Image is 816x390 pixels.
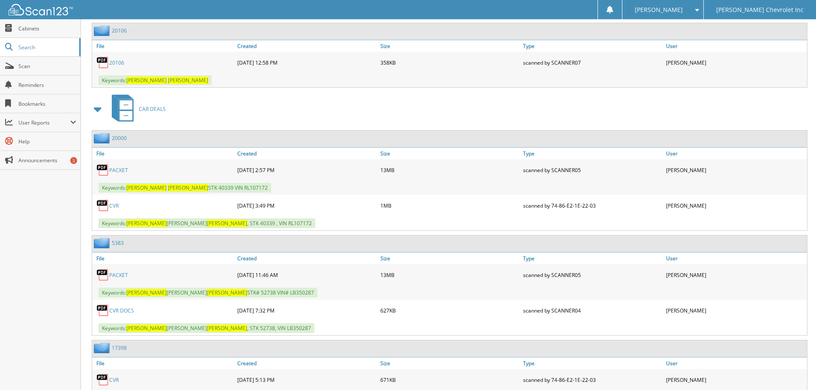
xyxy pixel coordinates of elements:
[235,148,378,159] a: Created
[109,167,128,174] a: PACKET
[18,63,76,70] span: Scan
[664,266,807,283] div: [PERSON_NAME]
[112,27,127,34] a: 20106
[168,184,208,191] span: [PERSON_NAME]
[70,157,77,164] div: 3
[235,253,378,264] a: Created
[207,220,247,227] span: [PERSON_NAME]
[96,56,109,69] img: PDF.png
[664,40,807,52] a: User
[109,202,119,209] a: CVR
[109,376,119,384] a: CVR
[635,7,683,12] span: [PERSON_NAME]
[94,25,112,36] img: folder2.png
[109,271,128,279] a: PACKET
[664,302,807,319] div: [PERSON_NAME]
[99,323,314,333] span: Keywords: [PERSON_NAME] , STK 52738, VIN LB350287
[94,342,112,353] img: folder2.png
[378,197,521,214] div: 1MB
[664,357,807,369] a: User
[18,157,76,164] span: Announcements
[92,253,235,264] a: File
[109,307,134,314] a: CVR DOCS
[521,371,664,388] div: scanned by 74-86-E2-1E-22-03
[521,161,664,179] div: scanned by SCANNER05
[235,371,378,388] div: [DATE] 5:13 PM
[378,371,521,388] div: 671KB
[378,54,521,71] div: 358KB
[664,54,807,71] div: [PERSON_NAME]
[139,105,166,113] span: CAR DEALS
[664,197,807,214] div: [PERSON_NAME]
[664,371,807,388] div: [PERSON_NAME]
[235,357,378,369] a: Created
[521,54,664,71] div: scanned by SCANNER07
[126,220,167,227] span: [PERSON_NAME]
[773,349,816,390] iframe: Chat Widget
[126,184,167,191] span: [PERSON_NAME]
[18,44,75,51] span: Search
[18,119,70,126] span: User Reports
[235,54,378,71] div: [DATE] 12:58 PM
[96,164,109,176] img: PDF.png
[107,92,166,126] a: CAR DEALS
[378,302,521,319] div: 627KB
[235,266,378,283] div: [DATE] 11:46 AM
[378,266,521,283] div: 13MB
[99,183,271,193] span: Keywords: STK 40339 VIN RL107172
[92,148,235,159] a: File
[378,161,521,179] div: 13MB
[378,148,521,159] a: Size
[521,302,664,319] div: scanned by SCANNER04
[235,302,378,319] div: [DATE] 7:32 PM
[96,268,109,281] img: PDF.png
[9,4,73,15] img: scan123-logo-white.svg
[18,81,76,89] span: Reminders
[96,304,109,317] img: PDF.png
[94,238,112,248] img: folder2.png
[521,40,664,52] a: Type
[235,197,378,214] div: [DATE] 3:49 PM
[18,138,76,145] span: Help
[99,218,315,228] span: Keywords: [PERSON_NAME] , STK 40339 , VIN RL107172
[126,325,167,332] span: [PERSON_NAME]
[94,133,112,143] img: folder2.png
[96,199,109,212] img: PDF.png
[92,40,235,52] a: File
[521,253,664,264] a: Type
[99,288,317,298] span: Keywords: [PERSON_NAME] STK# 52738 VIN# LB350287
[378,253,521,264] a: Size
[378,357,521,369] a: Size
[92,357,235,369] a: File
[112,134,127,142] a: 20000
[168,77,208,84] span: [PERSON_NAME]
[126,77,167,84] span: [PERSON_NAME]
[521,197,664,214] div: scanned by 74-86-E2-1E-22-03
[664,148,807,159] a: User
[664,161,807,179] div: [PERSON_NAME]
[521,357,664,369] a: Type
[126,289,167,296] span: [PERSON_NAME]
[112,239,124,247] a: 5383
[18,100,76,107] span: Bookmarks
[716,7,804,12] span: [PERSON_NAME] Chevrolet Inc
[235,40,378,52] a: Created
[96,373,109,386] img: PDF.png
[521,148,664,159] a: Type
[207,325,247,332] span: [PERSON_NAME]
[18,25,76,32] span: Cabinets
[109,59,124,66] a: 20106
[99,75,212,85] span: Keywords:
[521,266,664,283] div: scanned by SCANNER05
[235,161,378,179] div: [DATE] 2:57 PM
[664,253,807,264] a: User
[207,289,247,296] span: [PERSON_NAME]
[112,344,127,351] a: 17398
[378,40,521,52] a: Size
